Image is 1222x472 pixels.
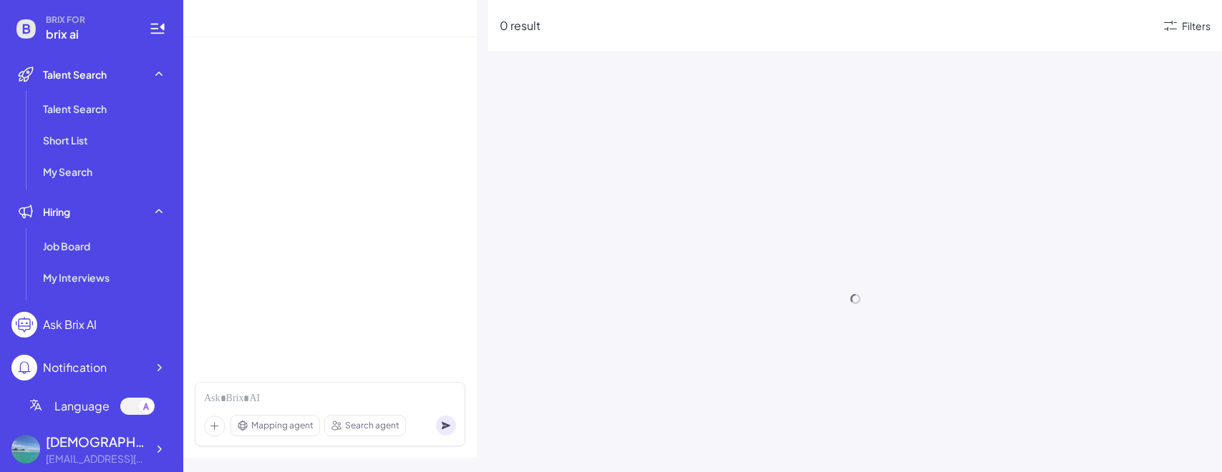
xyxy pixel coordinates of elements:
[43,164,92,179] span: My Search
[43,316,97,333] div: Ask Brix AI
[46,432,146,451] div: laizhineng789 laiz
[46,451,146,466] div: 2725121109@qq.com
[46,26,132,43] span: brix ai
[345,419,399,432] span: Search agent
[43,239,90,253] span: Job Board
[43,270,110,285] span: My Interviews
[43,359,107,376] div: Notification
[43,67,107,82] span: Talent Search
[43,205,70,219] span: Hiring
[1182,19,1211,34] div: Filters
[43,102,107,116] span: Talent Search
[43,133,88,147] span: Short List
[500,18,540,33] span: 0 result
[46,14,132,26] span: BRIX FOR
[251,419,314,432] span: Mapping agent
[54,398,110,415] span: Language
[11,435,40,463] img: 603306eb96b24af9be607d0c73ae8e85.jpg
